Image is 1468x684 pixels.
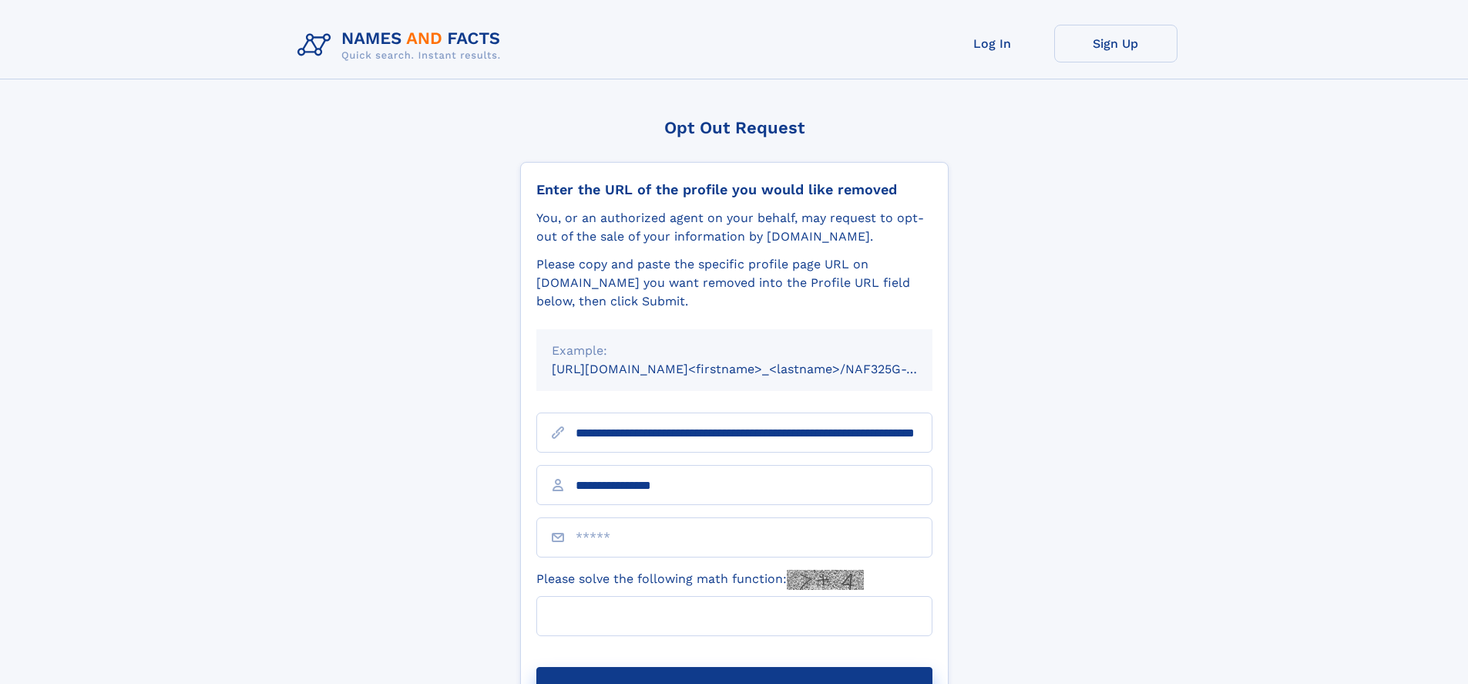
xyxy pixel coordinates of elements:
[552,342,917,360] div: Example:
[552,362,962,376] small: [URL][DOMAIN_NAME]<firstname>_<lastname>/NAF325G-xxxxxxxx
[520,118,949,137] div: Opt Out Request
[536,209,932,246] div: You, or an authorized agent on your behalf, may request to opt-out of the sale of your informatio...
[931,25,1054,62] a: Log In
[536,181,932,198] div: Enter the URL of the profile you would like removed
[536,255,932,311] div: Please copy and paste the specific profile page URL on [DOMAIN_NAME] you want removed into the Pr...
[1054,25,1177,62] a: Sign Up
[536,570,864,590] label: Please solve the following math function:
[291,25,513,66] img: Logo Names and Facts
